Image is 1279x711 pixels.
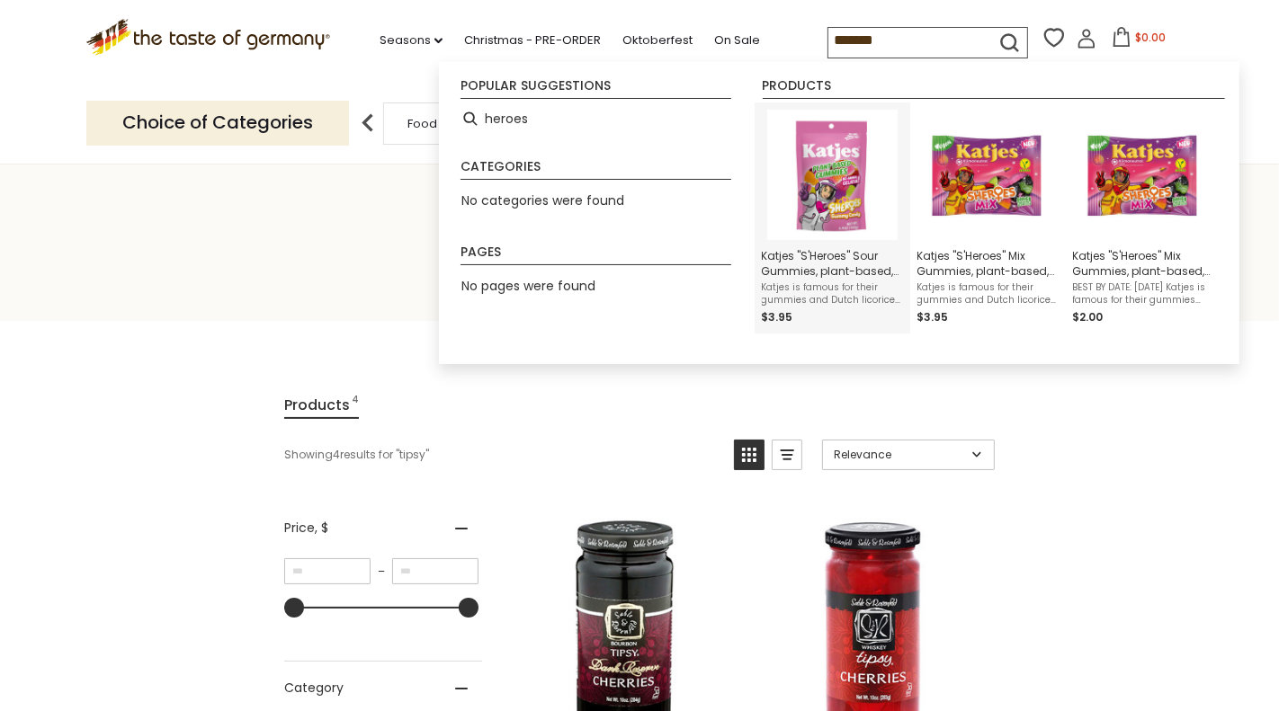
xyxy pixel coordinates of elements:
span: Category [284,679,344,698]
p: Choice of Categories [86,101,349,145]
span: Katjes "S'Heroes" Sour Gummies, plant-based, 5oz [762,248,903,279]
img: Katjes Sheroes Mix Gummies [1078,110,1209,240]
a: Christmas - PRE-ORDER [464,31,601,50]
input: Maximum value [392,558,479,584]
a: View Products Tab [284,393,359,419]
span: Katjes is famous for their gummies and Dutch licorice candies. Honor the many unsung [DEMOGRAPHIC... [917,281,1059,307]
a: Katjes Sheroes Mix GummiesKatjes "S'Heroes" Mix Gummies, plant-based, 175gKatjes is famous for th... [917,110,1059,326]
span: No categories were found [461,191,624,209]
span: No pages were found [461,277,595,295]
span: $3.95 [762,309,793,324]
a: Food By Category [408,117,513,130]
img: Katjes Sheroes Mix Gummies [923,110,1053,240]
li: Popular suggestions [461,79,731,99]
span: 4 [352,393,359,417]
span: BEST BY DATE: [DATE] Katjes is famous for their gummies and Dutch licorice candies. Honor the man... [1073,281,1214,307]
button: $0.00 [1100,27,1176,54]
span: $3.95 [917,309,949,324]
span: Katjes "S'Heroes" Mix Gummies, plant-based, 175g [917,248,1059,279]
span: Katjes is famous for their gummies and Dutch licorice candies. Honor the many unsung [DEMOGRAPHIC... [762,281,903,307]
img: Katjes S'Heroes [767,110,898,240]
span: – [371,564,392,580]
a: View grid mode [734,440,765,470]
a: View list mode [772,440,802,470]
li: Pages [461,245,731,265]
li: Categories [461,160,731,180]
li: Katjes "S'Heroes" Mix Gummies, plant-based, 175g [910,102,1066,333]
input: Minimum value [284,558,371,584]
a: Katjes S'HeroesKatjes "S'Heroes" Sour Gummies, plant-based, 5ozKatjes is famous for their gummies... [762,110,903,326]
h1: Search results [56,244,1223,285]
span: Relevance [834,447,966,463]
span: $2.00 [1073,309,1104,324]
div: Showing results for " " [284,440,720,470]
div: Instant Search Results [439,62,1239,364]
a: Oktoberfest [622,31,693,50]
a: Sort options [822,440,995,470]
a: Katjes Sheroes Mix GummiesKatjes "S'Heroes" Mix Gummies, plant-based, 175g - DEALBEST BY DATE: [D... [1073,110,1214,326]
li: heroes [453,102,738,135]
span: , $ [315,519,328,537]
a: On Sale [714,31,760,50]
span: Katjes "S'Heroes" Mix Gummies, plant-based, 175g - DEAL [1073,248,1214,279]
li: Katjes "S'Heroes" Mix Gummies, plant-based, 175g - DEAL [1066,102,1221,333]
a: Seasons [380,31,443,50]
img: previous arrow [350,105,386,141]
li: Products [763,79,1225,99]
span: Price [284,519,328,538]
li: Katjes "S'Heroes" Sour Gummies, plant-based, 5oz [755,102,910,333]
span: $0.00 [1135,30,1166,45]
b: 4 [333,447,340,463]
